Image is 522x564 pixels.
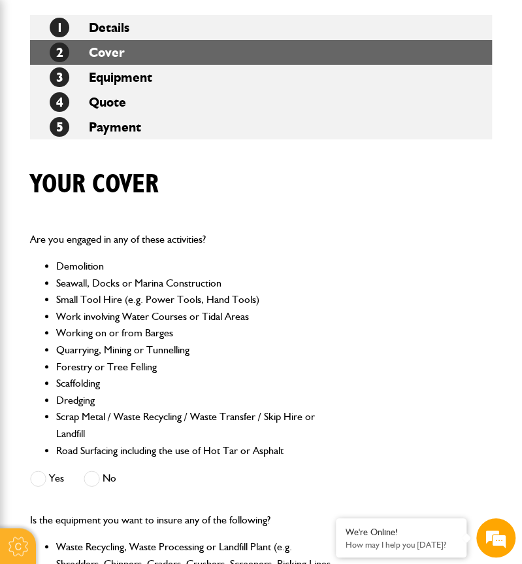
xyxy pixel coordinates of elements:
[30,169,159,200] h1: Your cover
[346,540,457,550] p: How may I help you today?
[346,527,457,538] div: We're Online!
[30,115,492,139] li: Payment
[30,470,64,487] label: Yes
[50,67,69,87] span: 3
[50,20,129,35] a: 1Details
[30,90,492,115] li: Quote
[30,40,492,65] li: Cover
[56,308,331,325] li: Work involving Water Courses or Tidal Areas
[56,392,331,409] li: Dredging
[56,342,331,359] li: Quarrying, Mining or Tunnelling
[30,65,492,90] li: Equipment
[56,291,331,308] li: Small Tool Hire (e.g. Power Tools, Hand Tools)
[56,275,331,292] li: Seawall, Docks or Marina Construction
[50,18,69,37] span: 1
[56,442,331,459] li: Road Surfacing including the use of Hot Tar or Asphalt
[50,92,69,112] span: 4
[56,325,331,342] li: Working on or from Barges
[50,43,69,62] span: 2
[30,231,331,248] p: Are you engaged in any of these activities?
[56,408,331,442] li: Scrap Metal / Waste Recycling / Waste Transfer / Skip Hire or Landfill
[56,258,331,275] li: Demolition
[56,359,331,376] li: Forestry or Tree Felling
[56,375,331,392] li: Scaffolding
[30,512,331,529] p: Is the equipment you want to insure any of the following?
[84,470,116,487] label: No
[50,117,69,137] span: 5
